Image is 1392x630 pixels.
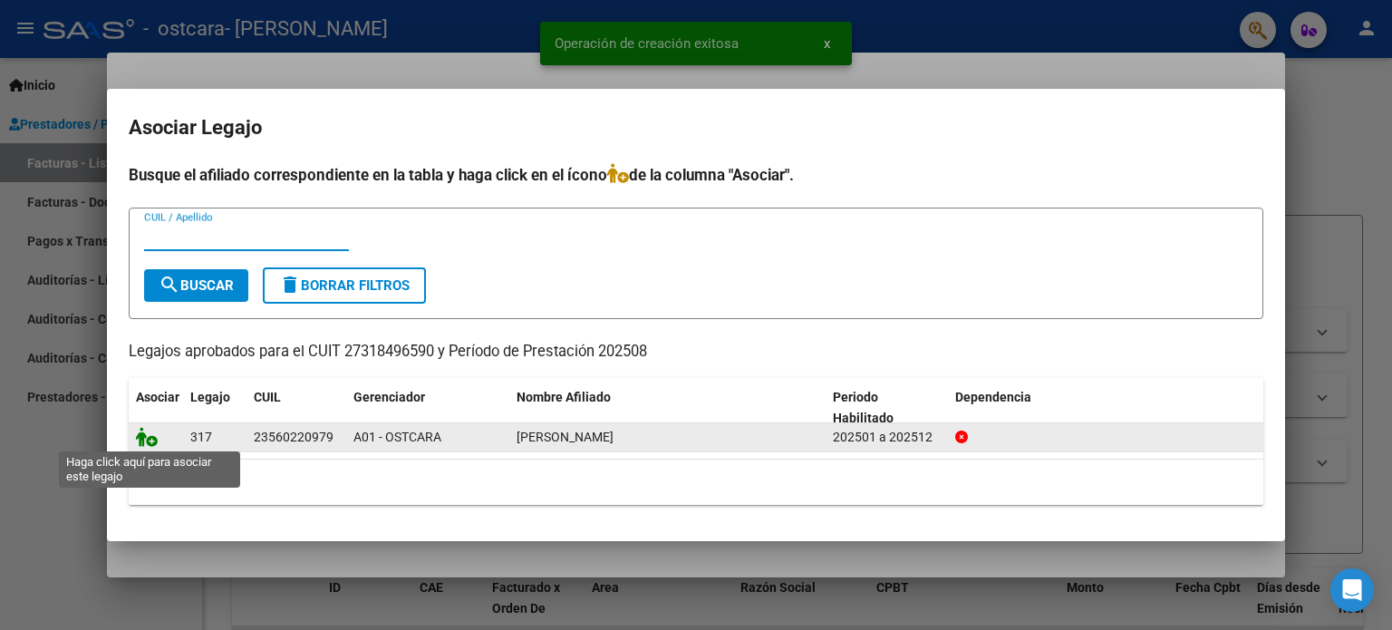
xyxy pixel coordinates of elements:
span: Buscar [159,277,234,294]
span: A01 - OSTCARA [353,430,441,444]
span: Gerenciador [353,390,425,404]
datatable-header-cell: CUIL [246,378,346,438]
mat-icon: search [159,274,180,296]
span: Asociar [136,390,179,404]
span: Periodo Habilitado [833,390,894,425]
div: Open Intercom Messenger [1330,568,1374,612]
mat-icon: delete [279,274,301,296]
button: Borrar Filtros [263,267,426,304]
span: 317 [190,430,212,444]
button: Buscar [144,269,248,302]
span: ACOSTA ROMAN DE LEON [517,430,614,444]
datatable-header-cell: Nombre Afiliado [509,378,826,438]
span: Nombre Afiliado [517,390,611,404]
p: Legajos aprobados para el CUIT 27318496590 y Período de Prestación 202508 [129,341,1263,363]
div: 1 registros [129,460,1263,505]
span: CUIL [254,390,281,404]
span: Borrar Filtros [279,277,410,294]
h4: Busque el afiliado correspondiente en la tabla y haga click en el ícono de la columna "Asociar". [129,163,1263,187]
span: Dependencia [955,390,1031,404]
span: Legajo [190,390,230,404]
div: 202501 a 202512 [833,427,941,448]
datatable-header-cell: Gerenciador [346,378,509,438]
datatable-header-cell: Asociar [129,378,183,438]
datatable-header-cell: Dependencia [948,378,1264,438]
h2: Asociar Legajo [129,111,1263,145]
div: 23560220979 [254,427,333,448]
datatable-header-cell: Legajo [183,378,246,438]
datatable-header-cell: Periodo Habilitado [826,378,948,438]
